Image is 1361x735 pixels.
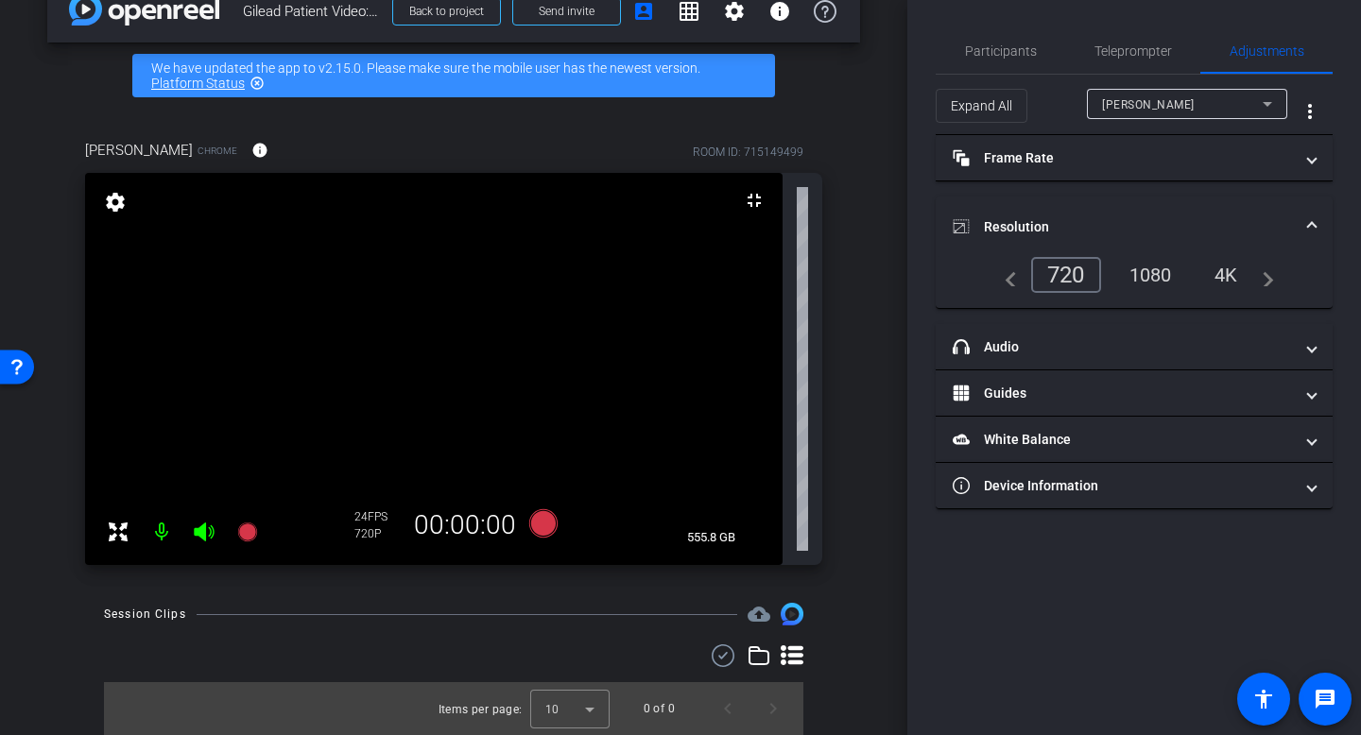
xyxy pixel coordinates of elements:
span: FPS [368,510,388,523]
mat-panel-title: Device Information [953,476,1293,496]
span: Expand All [951,88,1012,124]
div: Items per page: [439,700,523,719]
button: Previous page [705,686,750,731]
button: Expand All [936,89,1027,123]
mat-expansion-panel-header: Guides [936,370,1333,416]
span: 555.8 GB [680,526,742,549]
mat-expansion-panel-header: Frame Rate [936,135,1333,180]
button: Next page [750,686,796,731]
span: Destinations for your clips [748,603,770,625]
span: Chrome [198,144,237,158]
span: [PERSON_NAME] [85,140,193,161]
mat-icon: fullscreen_exit [743,189,766,212]
mat-expansion-panel-header: White Balance [936,417,1333,462]
span: Adjustments [1230,44,1304,58]
div: We have updated the app to v2.15.0. Please make sure the mobile user has the newest version. [132,54,775,97]
div: 720 [1031,257,1101,293]
mat-icon: settings [102,191,129,214]
mat-expansion-panel-header: Device Information [936,463,1333,508]
mat-panel-title: White Balance [953,430,1293,450]
span: Participants [965,44,1037,58]
span: Back to project [409,5,484,18]
mat-icon: accessibility [1252,688,1275,710]
mat-icon: more_vert [1299,100,1321,123]
span: [PERSON_NAME] [1102,98,1195,111]
mat-icon: highlight_off [250,76,265,91]
mat-panel-title: Resolution [953,217,1293,237]
mat-panel-title: Frame Rate [953,148,1293,168]
span: Send invite [539,4,594,19]
mat-panel-title: Audio [953,337,1293,357]
button: More Options for Adjustments Panel [1287,89,1333,134]
mat-icon: cloud_upload [748,603,770,625]
img: Session clips [781,603,803,625]
div: 24 [354,509,402,524]
div: 1080 [1115,259,1186,291]
a: Platform Status [151,76,245,91]
mat-expansion-panel-header: Audio [936,324,1333,369]
mat-icon: message [1314,688,1336,710]
div: 4K [1200,259,1252,291]
div: 720P [354,526,402,541]
div: 0 of 0 [644,699,675,718]
div: ROOM ID: 715149499 [693,144,803,161]
div: Resolution [936,257,1333,308]
mat-panel-title: Guides [953,384,1293,403]
mat-icon: info [251,142,268,159]
span: Teleprompter [1094,44,1172,58]
mat-icon: navigate_next [1251,264,1274,286]
mat-icon: navigate_before [994,264,1017,286]
div: Session Clips [104,605,186,624]
div: 00:00:00 [402,509,528,541]
mat-expansion-panel-header: Resolution [936,197,1333,257]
